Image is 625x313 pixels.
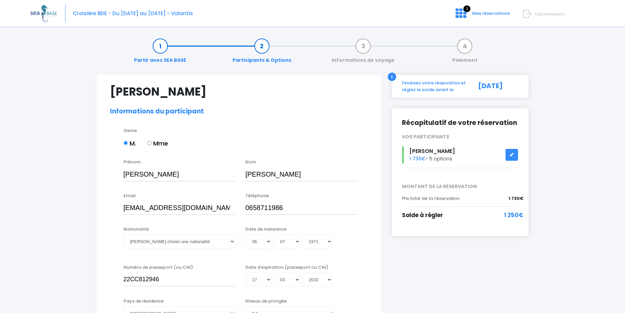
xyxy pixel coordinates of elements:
[449,43,481,64] a: Paiement
[110,85,368,98] h1: [PERSON_NAME]
[147,141,152,145] input: Mme
[402,119,519,127] h2: Récapitulatif de votre réservation
[124,139,136,148] label: M.
[110,108,368,115] h2: Informations du participant
[397,133,524,140] div: VOS PARTICIPANTS
[131,43,190,64] a: Partir avec SEA BASE
[402,195,460,202] span: Prix total de la réservation
[409,155,426,162] span: 1 730€
[245,226,287,233] label: Date de naissance
[509,195,523,202] span: 1 730€
[124,226,149,233] label: Nationalité
[328,43,398,64] a: Informations de voyage
[124,159,141,165] label: Prénom
[504,211,523,220] span: 1 250€
[245,159,256,165] label: Nom
[124,298,164,305] label: Pays de résidence
[472,10,510,17] span: Mes réservations
[147,139,168,148] label: Mme
[124,192,136,199] label: Email
[124,141,128,145] input: M.
[245,264,328,271] label: Date d'expiration (passeport ou CNI)
[397,183,524,190] span: MONTANT DE LA RÉSERVATION
[471,80,524,93] div: [DATE]
[402,211,443,219] span: Solde à régler
[73,10,193,17] span: Croisière BDE - Du [DATE] au [DATE] - Volantis
[229,43,295,64] a: Participants & Options
[450,12,514,19] a: 3 Mes réservations
[397,146,524,163] div: - 5 options
[397,80,471,93] div: Finalisez votre réservation et réglez le solde avant le
[245,192,269,199] label: Téléphone
[124,127,137,134] label: Genre
[124,264,193,271] label: Numéro de passeport (ou CNI)
[535,11,565,17] span: Déconnexion
[388,73,396,81] div: i
[409,147,455,155] span: [PERSON_NAME]
[463,5,470,12] span: 3
[245,298,287,305] label: Niveau de plongée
